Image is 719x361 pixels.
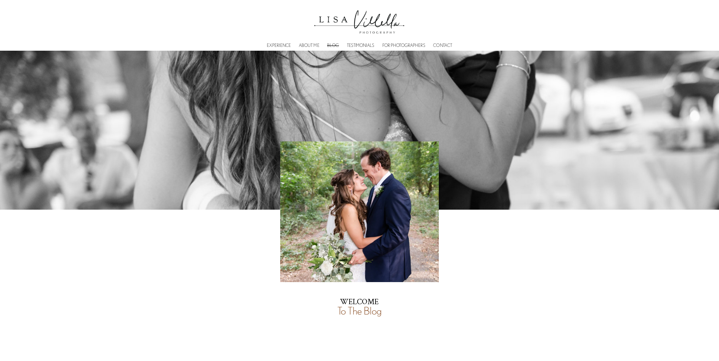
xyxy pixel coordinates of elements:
a: FOR PHOTOGRAPHERS [382,44,425,47]
a: TESTIMONIALS [347,44,374,47]
img: Lisa Villella Photography [310,2,409,37]
a: CONTACT [433,44,452,47]
a: BLOG [327,44,339,47]
a: EXPERIENCE [267,44,291,47]
a: ABOUT ME [299,44,319,47]
p: WELCOME [280,295,439,309]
